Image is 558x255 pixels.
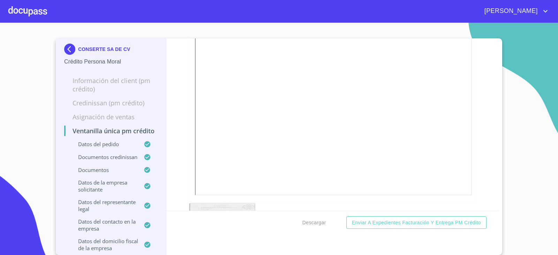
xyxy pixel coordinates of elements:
p: Datos del representante legal [64,198,144,212]
p: Información del Client (PM crédito) [64,76,158,93]
button: account of current user [479,6,550,17]
p: Documentos CrediNissan [64,153,144,160]
p: Credinissan (PM crédito) [64,99,158,107]
button: Enviar a Expedientes Facturación y Entrega PM crédito [346,216,487,229]
p: Datos del contacto en la empresa [64,218,144,232]
button: Descargar [300,216,329,229]
p: Datos del domicilio fiscal de la empresa [64,238,144,252]
p: Asignación de Ventas [64,113,158,121]
p: Documentos [64,166,144,173]
p: CONSERTE SA DE CV [78,46,130,52]
p: Ventanilla única PM crédito [64,127,158,135]
p: Datos del pedido [64,141,144,148]
span: Descargar [302,218,326,227]
iframe: Acta Constitutiva con poderes [195,8,472,195]
div: CONSERTE SA DE CV [64,44,158,58]
span: Enviar a Expedientes Facturación y Entrega PM crédito [352,218,481,227]
span: [PERSON_NAME] [479,6,541,17]
p: Crédito Persona Moral [64,58,158,66]
p: Datos de la empresa solicitante [64,179,144,193]
img: Docupass spot blue [64,44,78,55]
